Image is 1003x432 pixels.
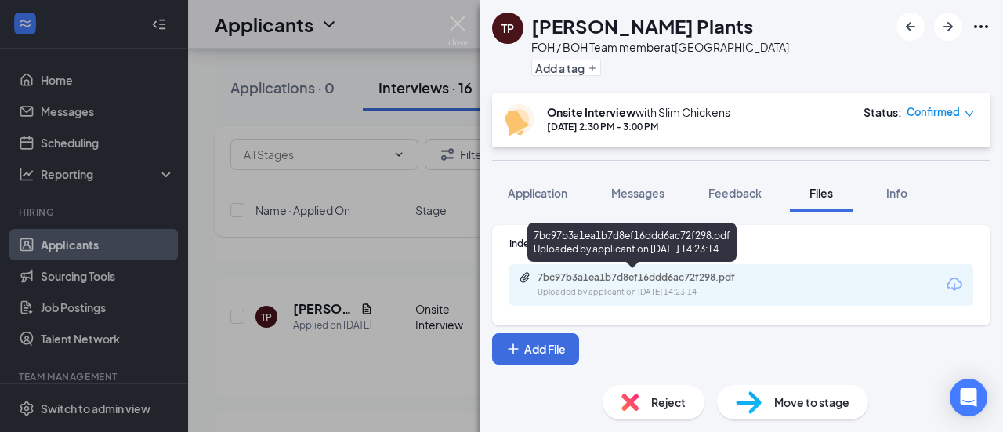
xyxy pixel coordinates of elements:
[809,186,833,200] span: Files
[508,186,567,200] span: Application
[945,275,964,294] svg: Download
[505,341,521,357] svg: Plus
[519,271,531,284] svg: Paperclip
[651,394,686,411] span: Reject
[501,20,514,36] div: TP
[907,104,960,120] span: Confirmed
[519,271,773,299] a: Paperclip7bc97b3a1ea1b7d8ef16ddd6ac72f298.pdfUploaded by applicant on [DATE] 14:23:14
[538,286,773,299] div: Uploaded by applicant on [DATE] 14:23:14
[492,333,579,365] button: Add FilePlus
[950,379,987,416] div: Open Intercom Messenger
[934,13,962,41] button: ArrowRight
[547,120,730,133] div: [DATE] 2:30 PM - 3:00 PM
[939,17,958,36] svg: ArrowRight
[901,17,920,36] svg: ArrowLeftNew
[509,237,973,250] div: Indeed Resume
[531,60,601,76] button: PlusAdd a tag
[588,64,597,73] svg: Plus
[972,17,990,36] svg: Ellipses
[527,223,737,262] div: 7bc97b3a1ea1b7d8ef16ddd6ac72f298.pdf Uploaded by applicant on [DATE] 14:23:14
[547,104,730,120] div: with Slim Chickens
[886,186,907,200] span: Info
[964,108,975,119] span: down
[774,394,849,411] span: Move to stage
[708,186,762,200] span: Feedback
[531,39,789,55] div: FOH / BOH Team member at [GEOGRAPHIC_DATA]
[547,105,635,119] b: Onsite Interview
[864,104,902,120] div: Status :
[611,186,664,200] span: Messages
[896,13,925,41] button: ArrowLeftNew
[531,13,753,39] h1: [PERSON_NAME] Plants
[538,271,757,284] div: 7bc97b3a1ea1b7d8ef16ddd6ac72f298.pdf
